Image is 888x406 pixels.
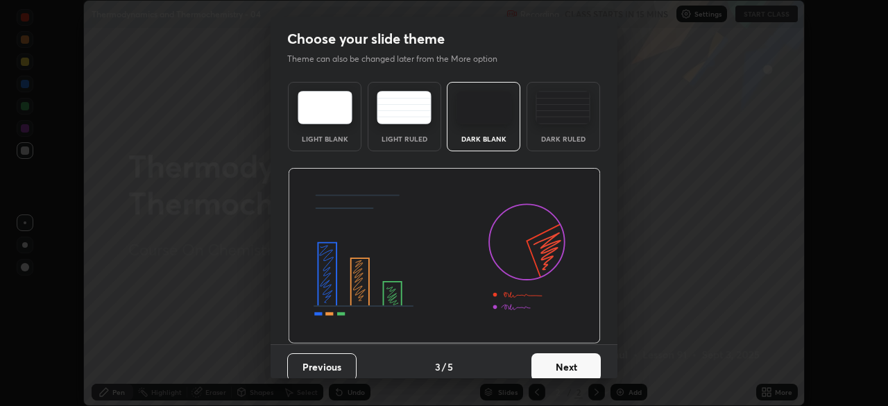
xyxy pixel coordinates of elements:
img: darkRuledTheme.de295e13.svg [536,91,590,124]
div: Light Blank [297,135,352,142]
img: darkThemeBanner.d06ce4a2.svg [288,168,601,344]
button: Previous [287,353,357,381]
img: lightTheme.e5ed3b09.svg [298,91,352,124]
h4: 5 [447,360,453,374]
div: Dark Ruled [536,135,591,142]
div: Light Ruled [377,135,432,142]
h4: / [442,360,446,374]
button: Next [531,353,601,381]
h4: 3 [435,360,441,374]
h2: Choose your slide theme [287,30,445,48]
p: Theme can also be changed later from the More option [287,53,512,65]
img: darkTheme.f0cc69e5.svg [456,91,511,124]
img: lightRuledTheme.5fabf969.svg [377,91,432,124]
div: Dark Blank [456,135,511,142]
